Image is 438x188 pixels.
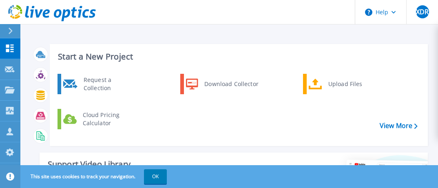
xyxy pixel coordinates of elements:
span: XDR [416,9,429,15]
div: Cloud Pricing Calculator [79,111,139,127]
div: Request a Collection [80,76,139,92]
div: Support Video Library [48,159,248,170]
div: Upload Files [324,76,385,92]
div: Download Collector [200,76,262,92]
span: This site uses cookies to track your navigation. [22,169,167,184]
button: OK [144,169,167,184]
a: Request a Collection [58,74,141,94]
a: View More [380,122,418,130]
a: Cloud Pricing Calculator [58,109,141,129]
a: Upload Files [303,74,387,94]
a: Download Collector [180,74,264,94]
h3: Start a New Project [58,52,417,61]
